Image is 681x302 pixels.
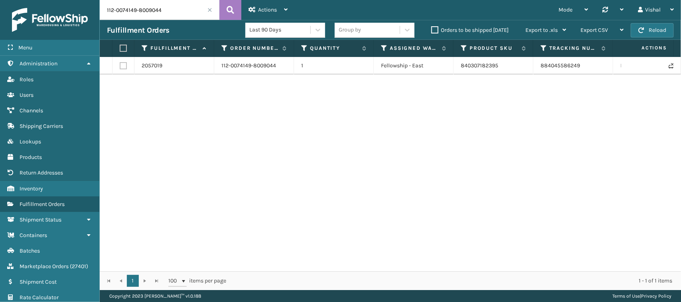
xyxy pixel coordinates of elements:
span: Roles [20,76,34,83]
label: Orders to be shipped [DATE] [431,27,509,33]
h3: Fulfillment Orders [107,25,169,35]
span: Marketplace Orders [20,263,69,270]
p: Copyright 2023 [PERSON_NAME]™ v 1.0.188 [109,290,201,302]
span: Channels [20,107,43,114]
span: ( 27401 ) [70,263,88,270]
span: Shipment Status [20,216,61,223]
label: Fulfillment Order Id [150,45,199,52]
img: logo [12,8,88,32]
span: Shipping Carriers [20,123,63,129]
span: Rate Calculator [20,294,59,301]
span: Actions [616,41,672,55]
a: 112-0074149-8009044 [221,62,276,70]
button: Reload [631,23,674,37]
span: Return Addresses [20,169,63,176]
label: Tracking Number [549,45,598,52]
a: Privacy Policy [641,293,671,299]
div: Last 90 Days [249,26,311,34]
label: Assigned Warehouse [390,45,438,52]
td: 1 [294,57,374,75]
div: | [612,290,671,302]
span: items per page [168,275,227,287]
td: Fellowship - East [374,57,454,75]
span: Fulfillment Orders [20,201,65,208]
span: Export CSV [580,27,608,33]
span: Users [20,92,34,98]
a: 2057019 [142,62,162,70]
label: Product SKU [470,45,518,52]
div: Group by [339,26,361,34]
a: 884045586249 [541,62,580,69]
label: Quantity [310,45,358,52]
span: Administration [20,60,57,67]
a: 840307182395 [461,62,498,69]
span: Batches [20,247,40,254]
span: Mode [559,6,572,13]
span: Menu [18,44,32,51]
span: 100 [168,277,180,285]
span: Containers [20,232,47,239]
i: Never Shipped [669,63,673,69]
span: Products [20,154,42,161]
div: 1 - 1 of 1 items [238,277,672,285]
span: Actions [258,6,277,13]
a: Terms of Use [612,293,640,299]
span: Inventory [20,185,43,192]
a: 1 [127,275,139,287]
label: Order Number [230,45,278,52]
span: Export to .xls [525,27,558,33]
span: Lookups [20,138,41,145]
span: Shipment Cost [20,278,57,285]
